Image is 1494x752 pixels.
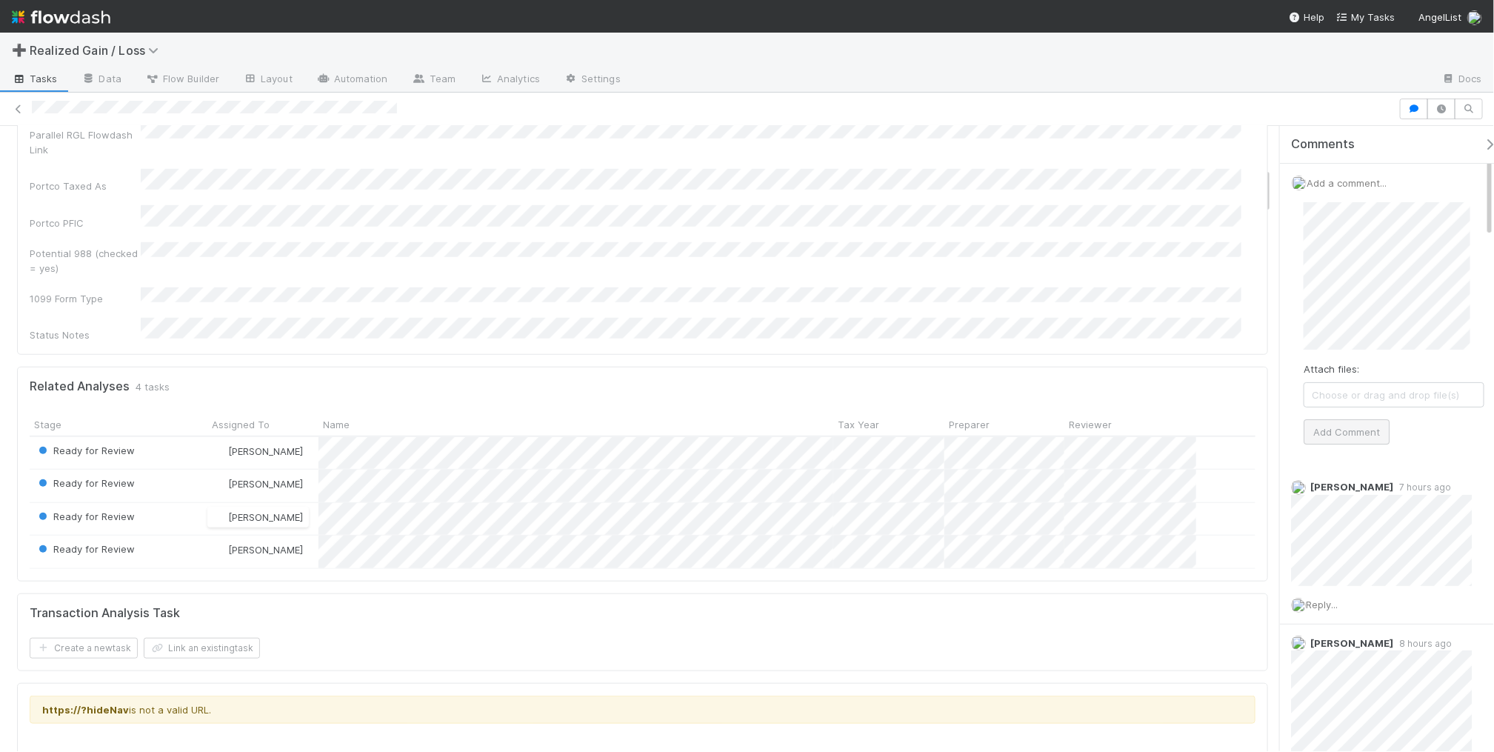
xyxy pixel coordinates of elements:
[136,379,170,394] span: 4 tasks
[30,327,141,342] div: Status Notes
[1393,482,1451,493] span: 7 hours ago
[304,68,400,92] a: Automation
[1304,383,1484,407] span: Choose or drag and drop file(s)
[949,417,990,432] span: Preparer
[228,478,303,490] span: [PERSON_NAME]
[1292,176,1307,190] img: avatar_45ea4894-10ca-450f-982d-dabe3bd75b0b.png
[1291,480,1306,495] img: avatar_66854b90-094e-431f-b713-6ac88429a2b8.png
[1418,11,1461,23] span: AngelList
[144,638,260,659] button: Link an existingtask
[30,638,138,659] button: Create a newtask
[12,71,58,86] span: Tasks
[12,4,110,30] img: logo-inverted-e16ddd16eac7371096b0.svg
[30,291,141,306] div: 1099 Form Type
[228,544,303,556] span: [PERSON_NAME]
[213,476,303,491] div: [PERSON_NAME]
[214,511,226,523] img: avatar_45ea4894-10ca-450f-982d-dabe3bd75b0b.png
[1306,599,1338,610] span: Reply...
[34,417,61,432] span: Stage
[1291,636,1306,650] img: avatar_66854b90-094e-431f-b713-6ac88429a2b8.png
[213,444,303,459] div: [PERSON_NAME]
[30,216,141,230] div: Portco PFIC
[1336,10,1395,24] a: My Tasks
[1304,362,1359,376] label: Attach files:
[838,417,879,432] span: Tax Year
[1310,481,1393,493] span: [PERSON_NAME]
[228,445,303,457] span: [PERSON_NAME]
[231,68,304,92] a: Layout
[1291,598,1306,613] img: avatar_45ea4894-10ca-450f-982d-dabe3bd75b0b.png
[214,445,226,457] img: avatar_45ea4894-10ca-450f-982d-dabe3bd75b0b.png
[30,179,141,193] div: Portco Taxed As
[36,542,135,556] div: Ready for Review
[30,696,1255,724] div: is not a valid URL.
[30,43,166,58] span: Realized Gain / Loss
[36,510,135,522] span: Ready for Review
[36,443,135,458] div: Ready for Review
[30,606,180,621] h5: Transaction Analysis Task
[400,68,467,92] a: Team
[1291,137,1355,152] span: Comments
[30,379,130,394] h5: Related Analyses
[1336,11,1395,23] span: My Tasks
[1289,10,1324,24] div: Help
[36,543,135,555] span: Ready for Review
[42,704,129,716] strong: https://?hideNav
[36,476,135,490] div: Ready for Review
[552,68,633,92] a: Settings
[1304,419,1390,445] button: Add Comment
[1310,637,1393,649] span: [PERSON_NAME]
[36,445,135,456] span: Ready for Review
[323,417,350,432] span: Name
[145,71,219,86] span: Flow Builder
[1393,638,1452,649] span: 8 hours ago
[213,542,303,557] div: [PERSON_NAME]
[214,478,226,490] img: avatar_45ea4894-10ca-450f-982d-dabe3bd75b0b.png
[36,477,135,489] span: Ready for Review
[1069,417,1112,432] span: Reviewer
[12,44,27,56] span: ➕
[214,544,226,556] img: avatar_45ea4894-10ca-450f-982d-dabe3bd75b0b.png
[36,509,135,524] div: Ready for Review
[207,507,309,528] div: [PERSON_NAME]
[212,417,270,432] span: Assigned To
[1430,68,1494,92] a: Docs
[1467,10,1482,25] img: avatar_45ea4894-10ca-450f-982d-dabe3bd75b0b.png
[133,68,231,92] a: Flow Builder
[467,68,552,92] a: Analytics
[30,127,141,157] div: Parallel RGL Flowdash Link
[30,246,141,276] div: Potential 988 (checked = yes)
[1307,177,1387,189] span: Add a comment...
[70,68,133,92] a: Data
[228,511,303,523] span: [PERSON_NAME]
